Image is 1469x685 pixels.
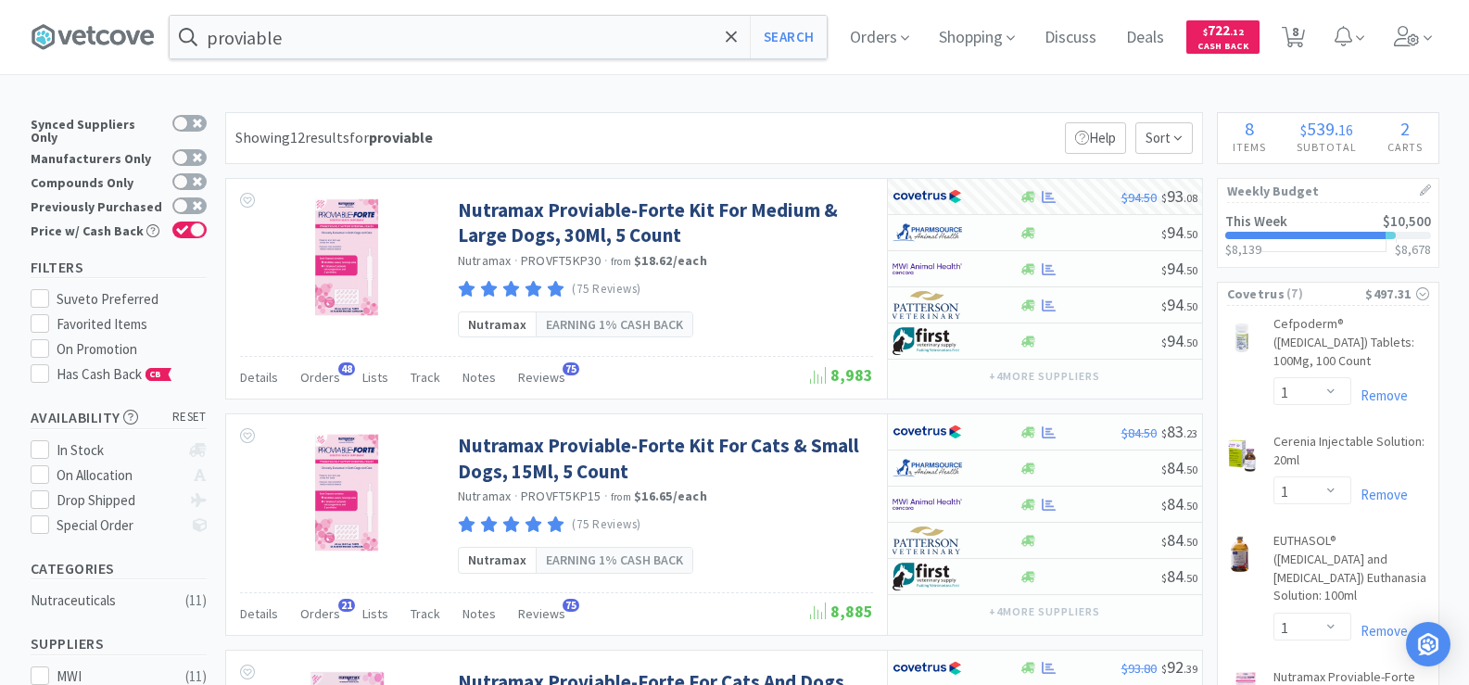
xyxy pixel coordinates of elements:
[1119,30,1171,46] a: Deals
[1186,12,1260,62] a: $722.12Cash Back
[518,369,565,386] span: Reviews
[240,369,278,386] span: Details
[893,183,962,210] img: 77fca1acd8b6420a9015268ca798ef17_1.png
[1161,656,1197,678] span: 92
[893,490,962,518] img: f6b2451649754179b5b4e0c70c3f7cb0_2.png
[604,252,608,269] span: ·
[893,255,962,283] img: f6b2451649754179b5b4e0c70c3f7cb0_2.png
[1400,117,1410,140] span: 2
[338,362,355,375] span: 48
[286,433,407,553] img: b4b3a80d93fd45db91adc1f0f61147a3_405672.png
[1365,284,1428,304] div: $497.31
[1161,294,1197,315] span: 94
[468,314,526,335] span: Nutramax
[1285,285,1365,303] span: ( 7 )
[1161,499,1167,513] span: $
[1227,319,1257,356] img: 991fad243e994fc0bbb0034ef1371ab0_311098.png
[1184,227,1197,241] span: . 50
[1307,117,1335,140] span: 539
[1161,258,1197,279] span: 94
[1273,315,1429,377] a: Cefpoderm® ([MEDICAL_DATA]) Tablets: 100Mg, 100 Count
[362,369,388,386] span: Lists
[893,654,962,682] img: 77fca1acd8b6420a9015268ca798ef17_1.png
[1161,185,1197,207] span: 93
[1218,203,1438,267] a: This Week$10,500$8,139$8,678
[611,490,631,503] span: from
[572,280,641,299] p: (75 Reviews)
[146,369,165,380] span: CB
[1373,138,1438,156] h4: Carts
[1121,425,1157,441] span: $84.50
[1197,42,1248,54] span: Cash Back
[31,115,163,144] div: Synced Suppliers Only
[411,369,440,386] span: Track
[369,128,433,146] strong: proviable
[235,126,433,150] div: Showing 12 results
[1225,214,1287,228] h2: This Week
[634,488,707,504] strong: $16.65 / each
[1203,21,1244,39] span: 722
[31,197,163,213] div: Previously Purchased
[31,173,163,189] div: Compounds Only
[1161,493,1197,514] span: 84
[634,252,707,269] strong: $18.62 / each
[31,558,207,579] h5: Categories
[518,605,565,622] span: Reviews
[31,407,207,428] h5: Availability
[1161,529,1197,551] span: 84
[563,599,579,612] span: 75
[1395,243,1431,256] h3: $
[1161,227,1167,241] span: $
[514,252,518,269] span: ·
[980,599,1108,625] button: +4more suppliers
[185,590,207,612] div: ( 11 )
[521,252,602,269] span: PROVFT5KP30
[1406,622,1450,666] div: Open Intercom Messenger
[1401,241,1431,258] span: 8,678
[1300,121,1307,139] span: $
[31,149,163,165] div: Manufacturers Only
[172,408,207,427] span: reset
[980,363,1108,389] button: +4more suppliers
[1161,330,1197,351] span: 94
[458,488,512,504] a: Nutramax
[1282,120,1373,138] div: .
[1135,122,1193,154] span: Sort
[1184,426,1197,440] span: . 23
[1161,662,1167,676] span: $
[1161,222,1197,243] span: 94
[893,327,962,355] img: 67d67680309e4a0bb49a5ff0391dcc42_6.png
[57,338,207,361] div: On Promotion
[57,313,207,336] div: Favorited Items
[1338,121,1353,139] span: 16
[57,365,172,383] span: Has Cash Back
[1037,30,1104,46] a: Discuss
[1184,571,1197,585] span: . 50
[468,550,526,570] span: Nutramax
[458,547,693,573] a: NutramaxEarning 1% Cash Back
[1225,241,1261,258] span: $8,139
[604,488,608,504] span: ·
[458,197,868,248] a: Nutramax Proviable-Forte Kit For Medium & Large Dogs, 30Ml, 5 Count
[521,488,602,504] span: PROVFT5KP15
[1161,336,1167,349] span: $
[411,605,440,622] span: Track
[1184,499,1197,513] span: . 50
[1273,433,1429,476] a: Cerenia Injectable Solution: 20ml
[1351,486,1408,503] a: Remove
[1227,284,1285,304] span: Covetrus
[1230,26,1244,38] span: . 12
[1161,299,1167,313] span: $
[1227,536,1254,573] img: e33221f1fa804b88b82678a8aacaa9ab_27677.png
[338,599,355,612] span: 21
[1065,122,1126,154] p: Help
[462,605,496,622] span: Notes
[1161,463,1167,476] span: $
[563,362,579,375] span: 75
[286,197,407,318] img: f9229c88d5e547788f031a356f07c096_405673.png
[1161,571,1167,585] span: $
[1383,212,1431,230] span: $10,500
[240,605,278,622] span: Details
[546,314,683,335] span: Earning 1% Cash Back
[893,454,962,482] img: 7915dbd3f8974342a4dc3feb8efc1740_58.png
